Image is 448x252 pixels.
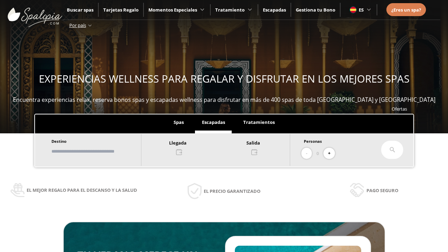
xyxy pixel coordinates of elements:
span: 0 [316,149,319,157]
a: Ofertas [392,106,407,112]
span: Spas [174,119,184,125]
span: Personas [304,139,322,144]
a: Tarjetas Regalo [103,7,139,13]
span: El mejor regalo para el descanso y la salud [27,186,137,194]
a: Buscar spas [67,7,93,13]
span: Destino [51,139,66,144]
span: Pago seguro [366,187,398,194]
button: - [301,148,312,159]
a: Escapadas [263,7,286,13]
span: Encuentra experiencias relax, reserva bonos spas y escapadas wellness para disfrutar en más de 40... [13,96,435,104]
a: Gestiona tu Bono [296,7,335,13]
span: EXPERIENCIAS WELLNESS PARA REGALAR Y DISFRUTAR EN LOS MEJORES SPAS [39,72,409,86]
span: Escapadas [202,119,225,125]
img: ImgLogoSpalopia.BvClDcEz.svg [8,1,62,27]
span: Tratamientos [243,119,275,125]
span: Por país [69,22,86,28]
a: ¿Eres un spa? [391,6,421,14]
button: + [323,148,335,159]
span: ¿Eres un spa? [391,7,421,13]
span: El precio garantizado [204,187,260,195]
